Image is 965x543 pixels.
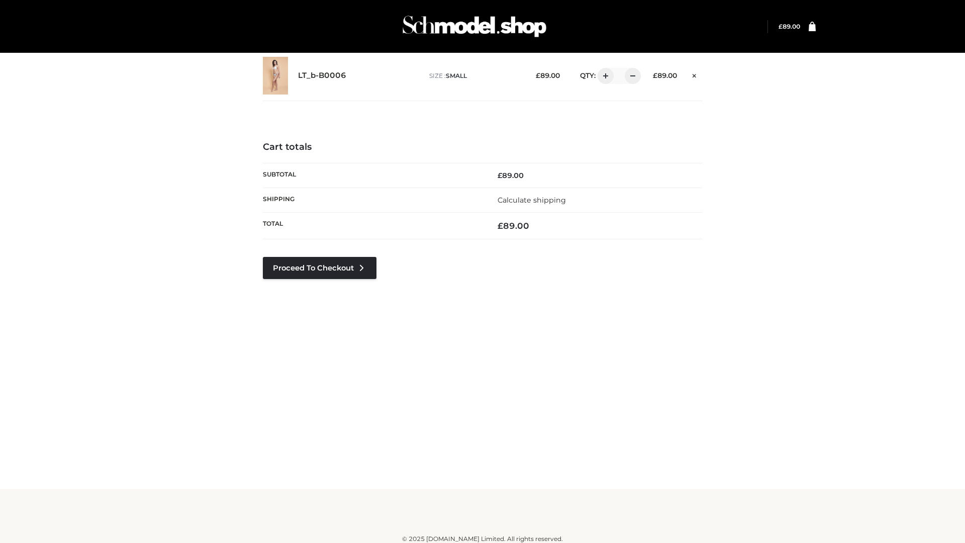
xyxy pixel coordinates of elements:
span: £ [653,71,657,79]
bdi: 89.00 [779,23,800,30]
img: LT_b-B0006 - SMALL [263,57,288,95]
a: Remove this item [687,68,702,81]
bdi: 89.00 [653,71,677,79]
th: Subtotal [263,163,482,188]
span: £ [498,171,502,180]
p: size : [429,71,520,80]
span: £ [498,221,503,231]
bdi: 89.00 [536,71,560,79]
span: £ [536,71,540,79]
div: QTY: [570,68,637,84]
img: Schmodel Admin 964 [399,7,550,46]
span: SMALL [446,72,467,79]
bdi: 89.00 [498,171,524,180]
h4: Cart totals [263,142,702,153]
bdi: 89.00 [498,221,529,231]
a: Calculate shipping [498,196,566,205]
a: Proceed to Checkout [263,257,376,279]
th: Shipping [263,188,482,212]
th: Total [263,213,482,239]
span: £ [779,23,783,30]
a: £89.00 [779,23,800,30]
a: LT_b-B0006 [298,71,346,80]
